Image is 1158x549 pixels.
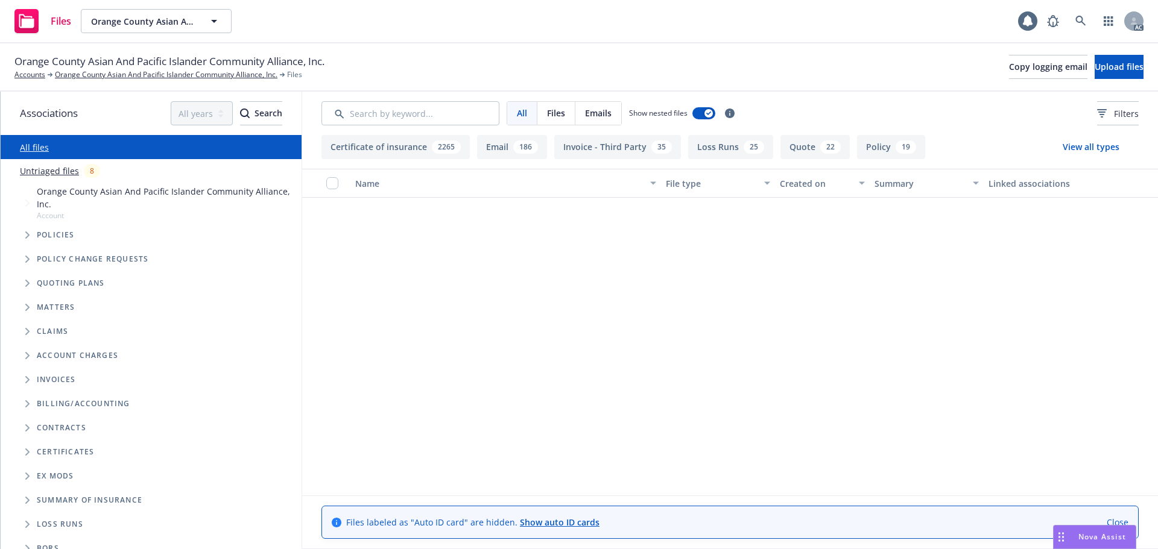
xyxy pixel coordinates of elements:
span: Upload files [1095,61,1144,72]
div: Linked associations [989,177,1093,190]
button: Filters [1097,101,1139,125]
input: Select all [326,177,338,189]
button: Orange County Asian And Pacific Islander Community Alliance, Inc. [81,9,232,33]
span: Emails [585,107,612,119]
button: Quote [780,135,850,159]
div: Drag to move [1054,525,1069,548]
span: Ex Mods [37,472,74,480]
span: Policy change requests [37,256,148,263]
span: Certificates [37,448,94,456]
a: Untriaged files [20,165,79,177]
span: Billing/Accounting [37,400,130,407]
button: Email [477,135,547,159]
button: Linked associations [984,169,1098,198]
span: Copy logging email [1009,61,1087,72]
span: Matters [37,304,75,311]
span: Loss Runs [37,521,83,528]
span: Account [37,210,297,221]
div: 8 [84,164,100,178]
span: Policies [37,231,75,239]
div: Name [355,177,643,190]
a: Switch app [1096,9,1121,33]
button: Policy [857,135,925,159]
div: Search [240,102,282,125]
span: Orange County Asian And Pacific Islander Community Alliance, Inc. [37,185,297,210]
span: Account charges [37,352,118,359]
button: View all types [1043,135,1139,159]
button: File type [661,169,775,198]
button: Certificate of insurance [321,135,470,159]
span: Nova Assist [1078,532,1126,542]
div: 2265 [432,140,461,154]
svg: Search [240,108,250,118]
span: Orange County Asian And Pacific Islander Community Alliance, Inc. [14,54,324,69]
a: Search [1069,9,1093,33]
div: 25 [744,140,764,154]
button: Loss Runs [688,135,773,159]
span: Contracts [37,424,86,431]
span: Files [547,107,565,119]
button: SearchSearch [240,101,282,125]
button: Nova Assist [1053,525,1136,549]
button: Name [350,169,661,198]
span: Associations [20,105,78,121]
div: Summary [875,177,966,190]
button: Created on [775,169,870,198]
span: All [517,107,527,119]
div: 22 [820,140,841,154]
div: 35 [651,140,672,154]
span: Files [287,69,302,80]
a: Files [10,4,76,38]
div: File type [666,177,757,190]
button: Summary [870,169,984,198]
span: Filters [1097,107,1139,120]
span: Claims [37,328,68,335]
span: Show nested files [629,108,688,118]
input: Search by keyword... [321,101,499,125]
span: Quoting plans [37,280,105,287]
span: Summary of insurance [37,497,142,504]
a: All files [20,142,49,153]
button: Copy logging email [1009,55,1087,79]
div: Tree Example [1,183,302,392]
div: 186 [513,140,538,154]
a: Report a Bug [1041,9,1065,33]
div: Created on [780,177,852,190]
a: Close [1107,516,1128,529]
button: Invoice - Third Party [554,135,681,159]
a: Show auto ID cards [520,516,600,528]
button: Upload files [1095,55,1144,79]
a: Orange County Asian And Pacific Islander Community Alliance, Inc. [55,69,277,80]
a: Accounts [14,69,45,80]
span: Files [51,16,71,26]
div: 19 [896,140,916,154]
span: Invoices [37,376,76,383]
span: Orange County Asian And Pacific Islander Community Alliance, Inc. [91,15,195,28]
span: Files labeled as "Auto ID card" are hidden. [346,516,600,529]
span: Filters [1114,107,1139,120]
